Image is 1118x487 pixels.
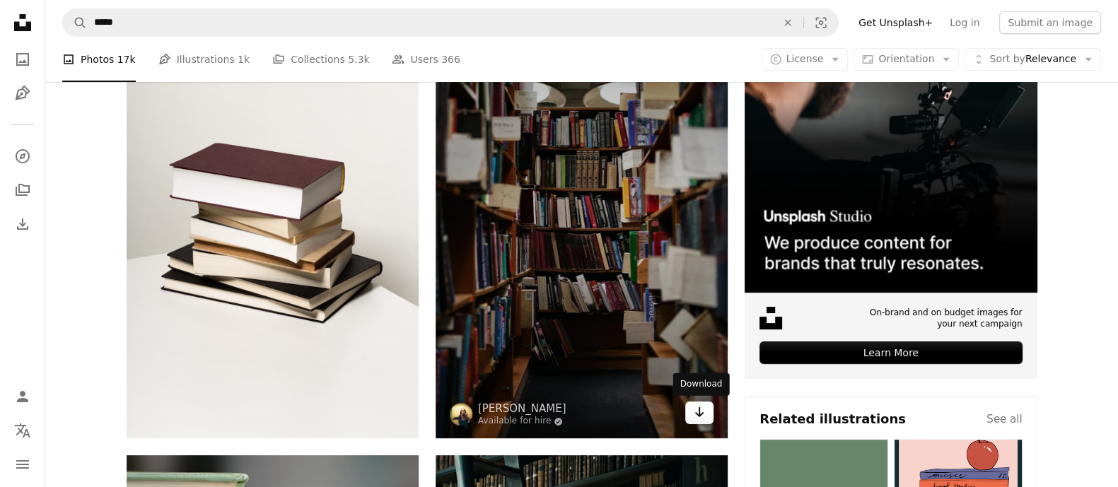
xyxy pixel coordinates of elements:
[8,450,37,479] button: Menu
[478,401,566,416] a: [PERSON_NAME]
[272,37,369,82] a: Collections 5.3k
[999,11,1101,34] button: Submit an image
[989,53,1025,64] span: Sort by
[238,52,250,67] span: 1k
[8,176,37,204] a: Collections
[965,48,1101,71] button: Sort byRelevance
[63,9,87,36] button: Search Unsplash
[673,373,730,396] div: Download
[772,9,803,36] button: Clear
[786,53,824,64] span: License
[759,341,1022,364] div: Learn More
[759,411,906,428] h4: Related illustrations
[685,401,714,424] a: Download
[8,382,37,411] a: Log in / Sign up
[348,52,369,67] span: 5.3k
[441,52,460,67] span: 366
[941,11,988,34] a: Log in
[8,142,37,170] a: Explore
[878,53,934,64] span: Orientation
[986,411,1022,428] a: See all
[450,403,472,426] img: Go to Olena Bohovyk's profile
[861,307,1022,331] span: On-brand and on budget images for your next campaign
[8,79,37,107] a: Illustrations
[127,213,419,225] a: a stack of books
[989,52,1076,66] span: Relevance
[478,416,566,427] a: Available for hire
[158,37,250,82] a: Illustrations 1k
[854,48,959,71] button: Orientation
[8,8,37,40] a: Home — Unsplash
[392,37,460,82] a: Users 366
[8,45,37,74] a: Photos
[759,307,782,329] img: file-1631678316303-ed18b8b5cb9cimage
[850,11,941,34] a: Get Unsplash+
[762,48,849,71] button: License
[804,9,838,36] button: Visual search
[8,416,37,445] button: Language
[62,8,839,37] form: Find visuals sitewide
[8,210,37,238] a: Download History
[436,213,728,225] a: books on brown wooden shelf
